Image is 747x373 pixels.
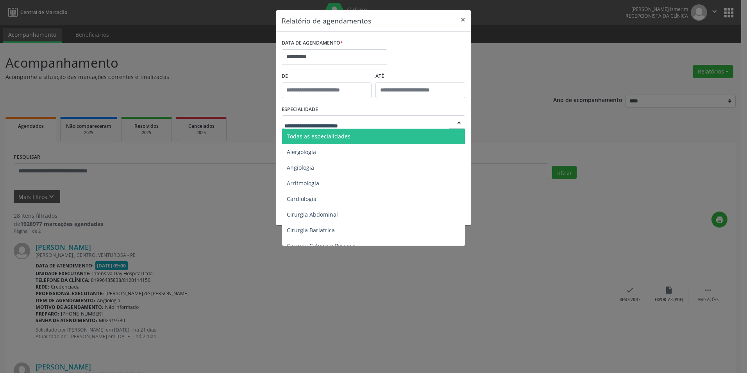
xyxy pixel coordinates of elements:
[282,70,372,82] label: De
[375,70,465,82] label: ATÉ
[287,133,350,140] span: Todas as especialidades
[287,148,316,156] span: Alergologia
[287,164,314,171] span: Angiologia
[287,179,319,187] span: Arritmologia
[282,37,343,49] label: DATA DE AGENDAMENTO
[282,104,318,116] label: ESPECIALIDADE
[455,10,471,29] button: Close
[287,195,316,203] span: Cardiologia
[287,211,338,218] span: Cirurgia Abdominal
[287,226,335,234] span: Cirurgia Bariatrica
[282,16,371,26] h5: Relatório de agendamentos
[287,242,356,249] span: Cirurgia Cabeça e Pescoço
